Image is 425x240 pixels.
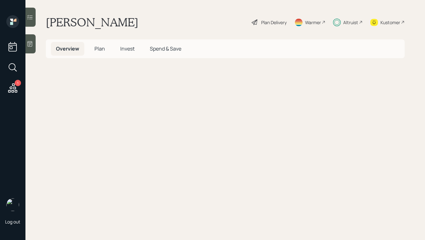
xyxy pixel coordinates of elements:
[5,219,20,225] div: Log out
[94,45,105,52] span: Plan
[305,19,321,26] div: Warmer
[46,15,138,29] h1: [PERSON_NAME]
[6,198,19,211] img: hunter_neumayer.jpg
[150,45,181,52] span: Spend & Save
[15,80,21,86] div: 1
[120,45,135,52] span: Invest
[343,19,358,26] div: Altruist
[261,19,287,26] div: Plan Delivery
[56,45,79,52] span: Overview
[380,19,400,26] div: Kustomer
